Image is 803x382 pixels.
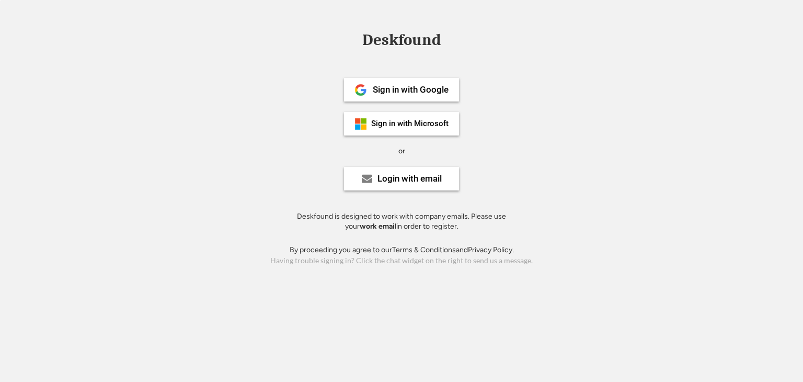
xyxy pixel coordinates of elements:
div: Deskfound [357,32,446,48]
div: Sign in with Microsoft [371,120,449,128]
img: ms-symbollockup_mssymbol_19.png [354,118,367,130]
img: 1024px-Google__G__Logo.svg.png [354,84,367,96]
a: Privacy Policy. [468,245,514,254]
div: By proceeding you agree to our and [290,245,514,255]
div: Login with email [377,174,442,183]
strong: work email [360,222,396,231]
div: Sign in with Google [373,85,449,94]
a: Terms & Conditions [392,245,456,254]
div: Deskfound is designed to work with company emails. Please use your in order to register. [284,211,519,232]
div: or [398,146,405,156]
